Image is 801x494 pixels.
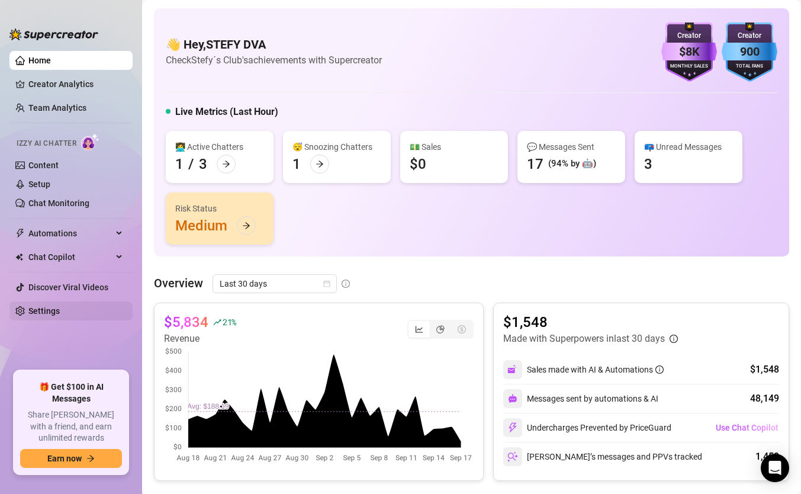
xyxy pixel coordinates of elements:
[722,63,777,70] div: Total Fans
[722,30,777,41] div: Creator
[17,138,76,149] span: Izzy AI Chatter
[292,140,381,153] div: 😴 Snoozing Chatters
[661,63,717,70] div: Monthly Sales
[415,325,423,333] span: line-chart
[761,454,789,482] div: Open Intercom Messenger
[507,364,518,375] img: svg%3e
[527,140,616,153] div: 💬 Messages Sent
[28,198,89,208] a: Chat Monitoring
[410,140,498,153] div: 💵 Sales
[28,248,112,267] span: Chat Copilot
[15,229,25,238] span: thunderbolt
[661,23,717,82] img: purple-badge-B9DA21FR.svg
[342,280,350,288] span: info-circle
[28,179,50,189] a: Setup
[503,389,658,408] div: Messages sent by automations & AI
[507,451,518,462] img: svg%3e
[508,394,517,403] img: svg%3e
[28,224,112,243] span: Automations
[503,447,702,466] div: [PERSON_NAME]’s messages and PPVs tracked
[213,318,221,326] span: rise
[28,103,86,113] a: Team Analytics
[670,335,678,343] span: info-circle
[164,313,208,332] article: $5,834
[28,75,123,94] a: Creator Analytics
[28,56,51,65] a: Home
[220,275,330,293] span: Last 30 days
[20,381,122,405] span: 🎁 Get $100 in AI Messages
[750,392,779,406] div: 48,149
[166,53,382,68] article: Check Stefy´s Club's achievements with Supercreator
[166,36,382,53] h4: 👋 Hey, STEFY DVA
[86,454,95,463] span: arrow-right
[223,316,236,328] span: 21 %
[323,280,330,287] span: calendar
[436,325,445,333] span: pie-chart
[407,320,474,339] div: segmented control
[175,105,278,119] h5: Live Metrics (Last Hour)
[175,140,264,153] div: 👩‍💻 Active Chatters
[548,157,596,171] div: (94% by 🤖)
[28,306,60,316] a: Settings
[503,418,671,437] div: Undercharges Prevented by PriceGuard
[722,23,777,82] img: blue-badge-DgoSNQY1.svg
[292,155,301,174] div: 1
[655,365,664,374] span: info-circle
[20,409,122,444] span: Share [PERSON_NAME] with a friend, and earn unlimited rewards
[527,155,543,174] div: 17
[527,363,664,376] div: Sales made with AI & Automations
[175,155,184,174] div: 1
[722,43,777,61] div: 900
[164,332,236,346] article: Revenue
[20,449,122,468] button: Earn nowarrow-right
[661,43,717,61] div: $8K
[316,160,324,168] span: arrow-right
[750,363,779,377] div: $1,548
[715,418,779,437] button: Use Chat Copilot
[644,155,652,174] div: 3
[199,155,207,174] div: 3
[716,423,779,432] span: Use Chat Copilot
[644,140,733,153] div: 📪 Unread Messages
[9,28,98,40] img: logo-BBDzfeDw.svg
[15,253,23,261] img: Chat Copilot
[503,313,678,332] article: $1,548
[28,283,108,292] a: Discover Viral Videos
[242,222,250,230] span: arrow-right
[222,160,230,168] span: arrow-right
[81,133,99,150] img: AI Chatter
[410,155,426,174] div: $0
[175,202,264,215] div: Risk Status
[28,161,59,170] a: Content
[507,422,518,433] img: svg%3e
[154,274,203,292] article: Overview
[458,325,466,333] span: dollar-circle
[755,450,779,464] div: 1,450
[47,454,82,463] span: Earn now
[661,30,717,41] div: Creator
[503,332,665,346] article: Made with Superpowers in last 30 days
